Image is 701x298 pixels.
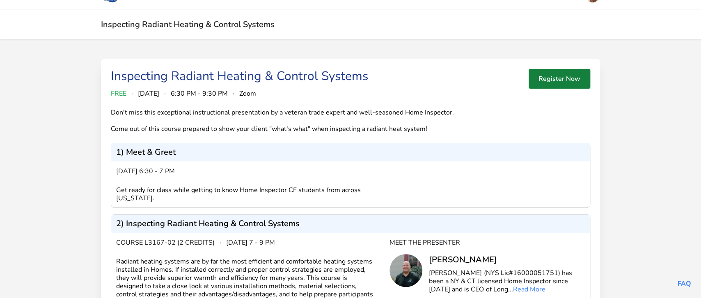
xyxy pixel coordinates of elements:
[116,238,215,248] span: Course L3167-02 (2 credits)
[131,89,133,99] span: ·
[429,254,585,266] div: [PERSON_NAME]
[513,285,545,294] a: Read More
[529,69,590,89] button: Register Now
[111,108,470,133] div: Don't miss this exceptional instructional presentation by a veteran trade expert and well-seasone...
[116,166,175,176] span: [DATE] 6:30 - 7 pm
[111,89,126,99] span: FREE
[220,238,221,248] span: ·
[116,220,300,228] p: 2) Inspecting Radiant Heating & Control Systems
[389,238,585,248] div: Meet the Presenter
[138,89,159,99] span: [DATE]
[116,148,176,156] p: 1) Meet & Greet
[101,19,600,30] h2: Inspecting Radiant Heating & Control Systems
[233,89,234,99] span: ·
[226,238,275,248] span: [DATE] 7 - 9 pm
[239,89,256,99] span: Zoom
[164,89,166,99] span: ·
[171,89,228,99] span: 6:30 PM - 9:30 PM
[111,69,368,84] div: Inspecting Radiant Heating & Control Systems
[678,279,691,288] a: FAQ
[389,254,422,287] img: Chris Long
[429,269,585,293] p: [PERSON_NAME] (NYS Lic#16000051751) has been a NY & CT licensed Home Inspector since [DATE] and i...
[116,186,389,202] div: Get ready for class while getting to know Home Inspector CE students from across [US_STATE].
